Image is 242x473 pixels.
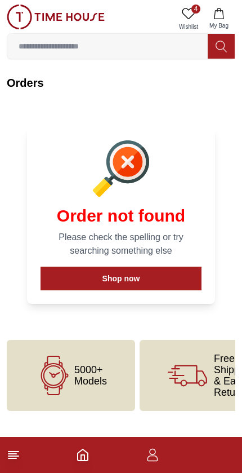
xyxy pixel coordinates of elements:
a: 4Wishlist [174,5,203,33]
span: 4 [191,5,200,14]
span: My Bag [205,21,233,30]
h1: Order not found [41,206,201,226]
button: My Bag [203,5,235,33]
span: Wishlist [174,23,203,31]
span: 5000+ Models [74,364,107,387]
h2: Orders [7,75,235,91]
p: Please check the spelling or try searching something else [41,231,201,258]
a: Home [76,448,89,462]
button: Shop now [41,267,201,290]
img: ... [7,5,105,29]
